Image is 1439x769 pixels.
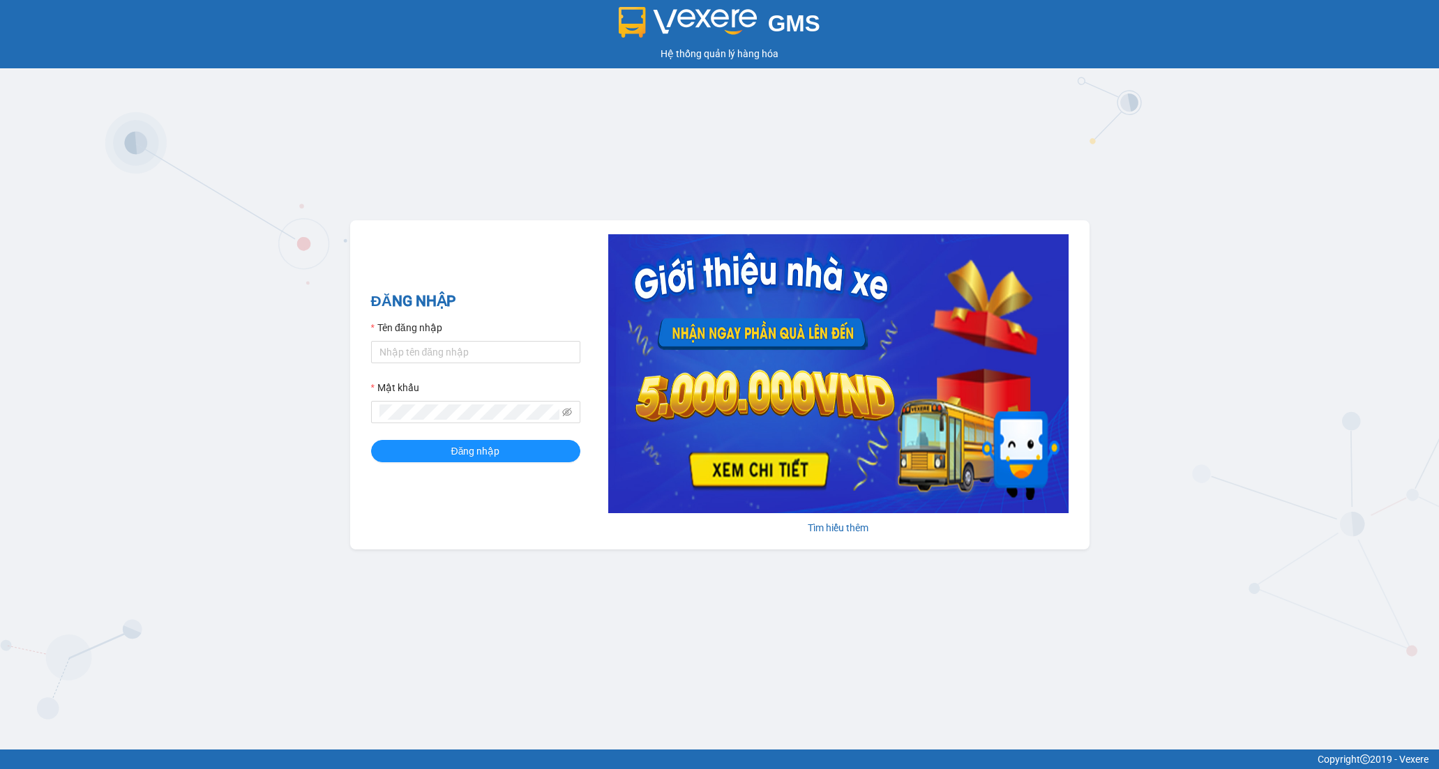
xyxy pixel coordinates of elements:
label: Mật khẩu [371,380,419,395]
img: logo 2 [619,7,757,38]
div: Tìm hiểu thêm [608,520,1069,535]
div: Hệ thống quản lý hàng hóa [3,46,1436,61]
a: GMS [619,21,820,32]
span: eye-invisible [562,407,572,417]
input: Tên đăng nhập [371,341,580,363]
span: Đăng nhập [451,443,500,459]
button: Đăng nhập [371,440,580,462]
span: GMS [768,10,820,36]
h2: ĐĂNG NHẬP [371,290,580,313]
input: Mật khẩu [379,404,559,420]
div: Copyright 2019 - Vexere [10,752,1429,767]
label: Tên đăng nhập [371,320,442,335]
span: copyright [1360,754,1370,764]
img: banner-0 [608,234,1069,513]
